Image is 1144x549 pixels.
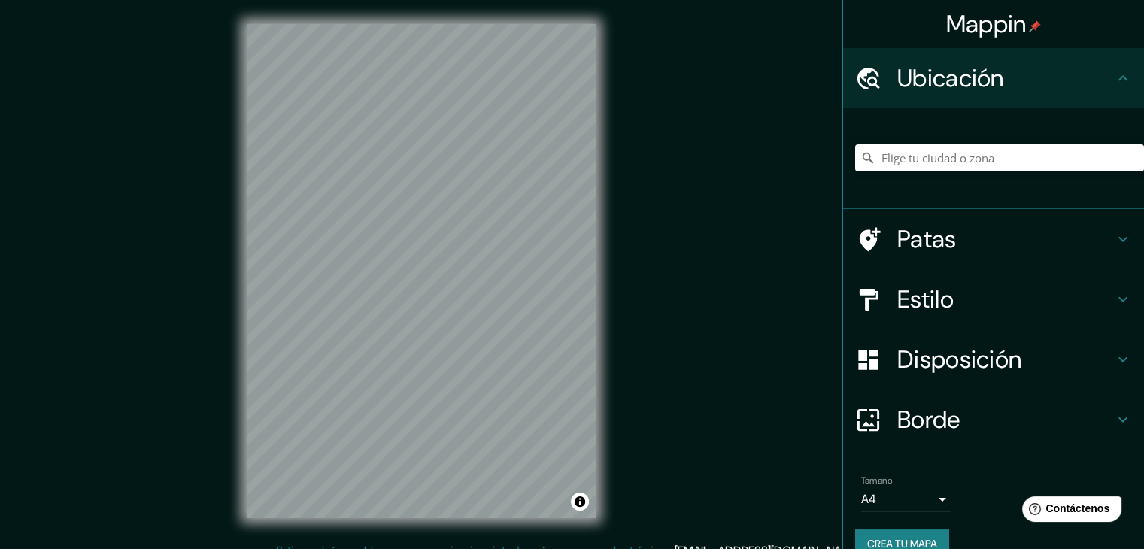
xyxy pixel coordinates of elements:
font: Disposición [897,344,1021,375]
div: Estilo [843,269,1144,329]
input: Elige tu ciudad o zona [855,144,1144,171]
font: Mappin [946,8,1027,40]
font: Patas [897,223,957,255]
div: Patas [843,209,1144,269]
button: Activar o desactivar atribución [571,493,589,511]
font: Estilo [897,284,954,315]
font: Tamaño [861,475,892,487]
div: Ubicación [843,48,1144,108]
div: Disposición [843,329,1144,390]
font: Borde [897,404,960,435]
img: pin-icon.png [1029,20,1041,32]
div: A4 [861,487,951,511]
font: A4 [861,491,876,507]
iframe: Lanzador de widgets de ayuda [1010,490,1127,532]
div: Borde [843,390,1144,450]
font: Ubicación [897,62,1004,94]
canvas: Mapa [247,24,596,518]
